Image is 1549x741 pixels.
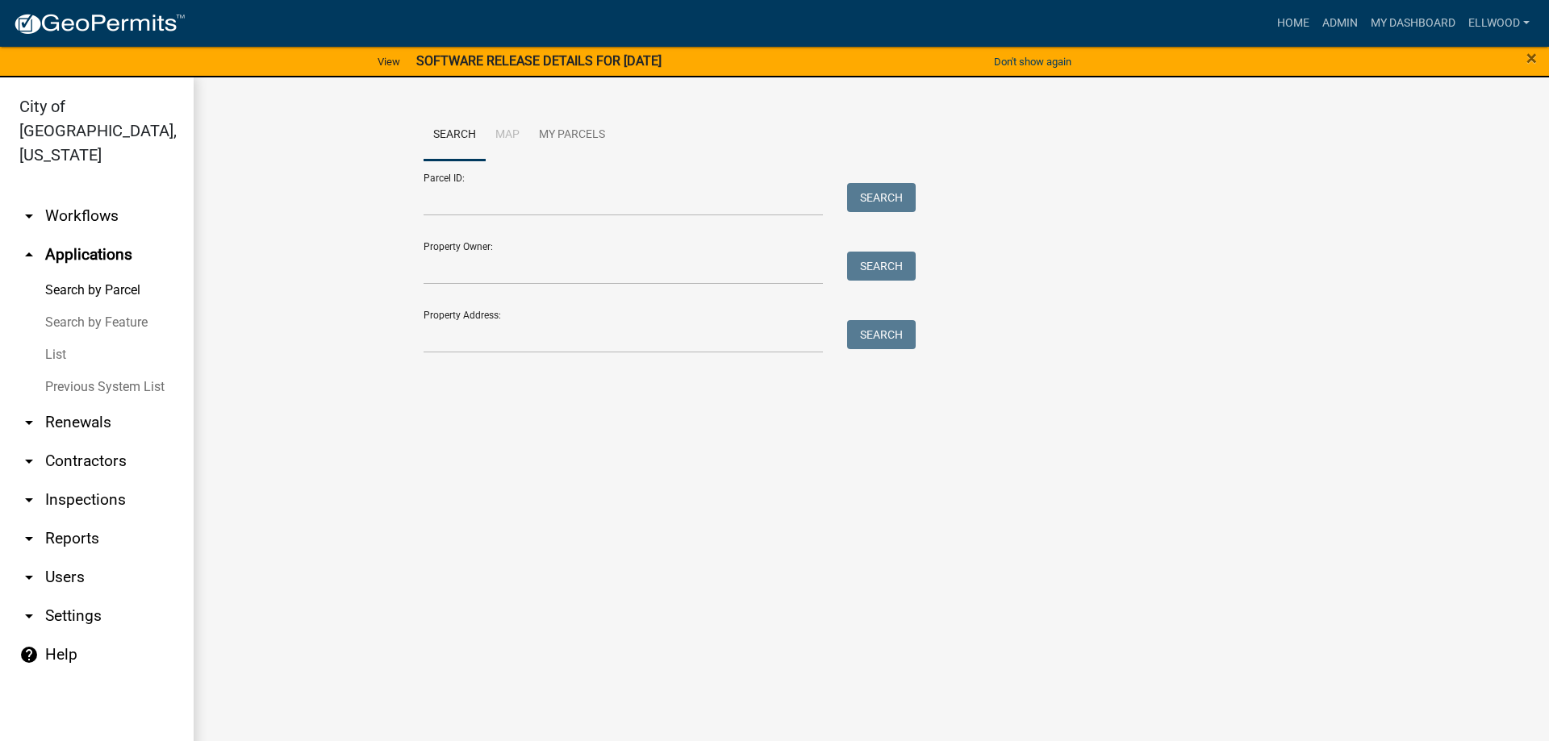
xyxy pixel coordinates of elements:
span: × [1526,47,1537,69]
a: Search [424,110,486,161]
button: Search [847,183,916,212]
i: arrow_drop_down [19,452,39,471]
i: arrow_drop_up [19,245,39,264]
a: My Parcels [529,110,615,161]
i: arrow_drop_down [19,606,39,626]
i: arrow_drop_down [19,206,39,226]
button: Close [1526,48,1537,68]
a: My Dashboard [1364,8,1462,39]
button: Search [847,252,916,281]
a: Ellwood [1462,8,1536,39]
i: arrow_drop_down [19,413,39,432]
a: Home [1271,8,1316,39]
i: arrow_drop_down [19,529,39,548]
i: arrow_drop_down [19,490,39,510]
button: Don't show again [987,48,1078,75]
i: arrow_drop_down [19,568,39,587]
i: help [19,645,39,664]
strong: SOFTWARE RELEASE DETAILS FOR [DATE] [416,53,662,69]
a: Admin [1316,8,1364,39]
a: View [371,48,407,75]
button: Search [847,320,916,349]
